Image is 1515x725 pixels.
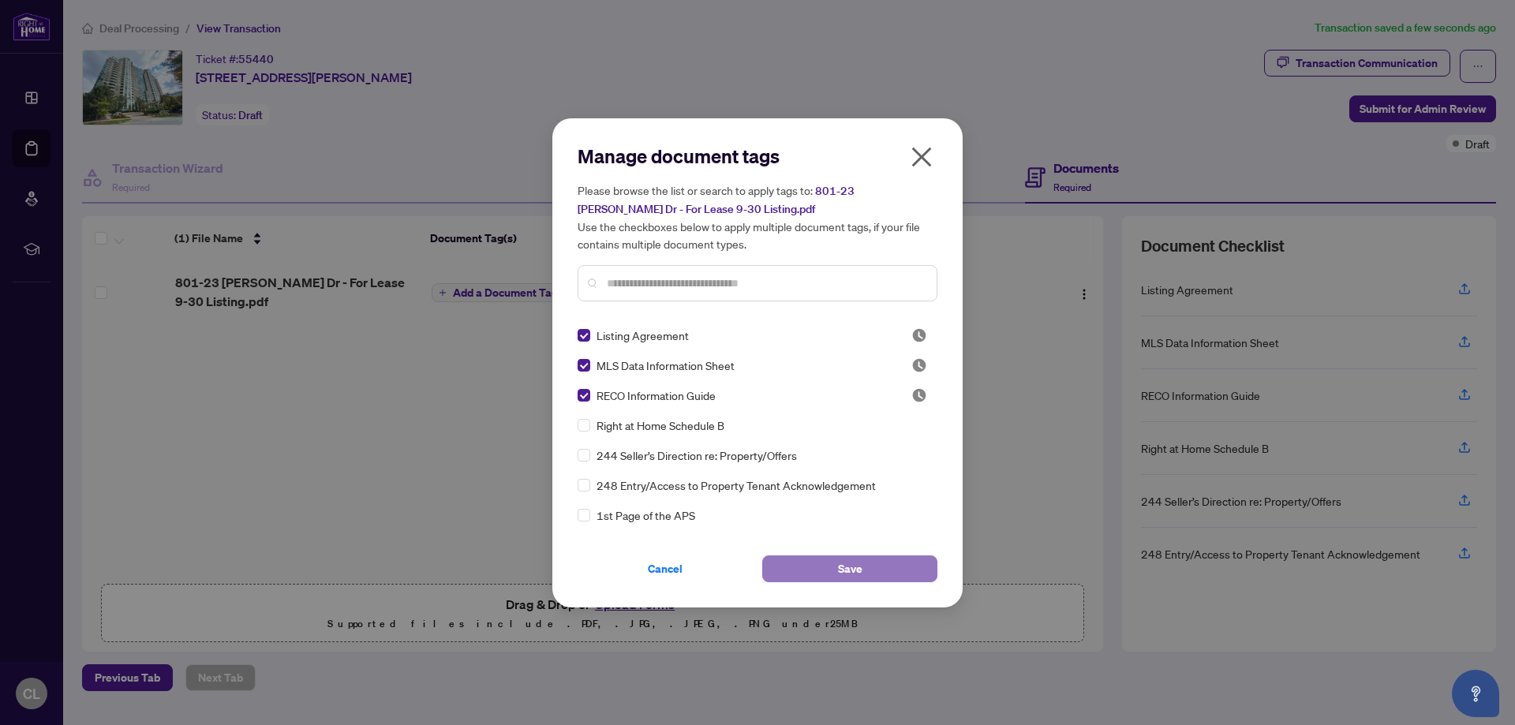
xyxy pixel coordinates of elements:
[762,555,937,582] button: Save
[597,387,716,404] span: RECO Information Guide
[597,506,695,524] span: 1st Page of the APS
[578,144,937,169] h2: Manage document tags
[909,144,934,170] span: close
[911,357,927,373] span: Pending Review
[597,327,689,344] span: Listing Agreement
[911,327,927,343] img: status
[648,556,683,581] span: Cancel
[597,357,735,374] span: MLS Data Information Sheet
[597,417,724,434] span: Right at Home Schedule B
[911,387,927,403] img: status
[838,556,862,581] span: Save
[578,555,753,582] button: Cancel
[911,357,927,373] img: status
[911,387,927,403] span: Pending Review
[597,447,797,464] span: 244 Seller’s Direction re: Property/Offers
[911,327,927,343] span: Pending Review
[578,181,937,252] h5: Please browse the list or search to apply tags to: Use the checkboxes below to apply multiple doc...
[1452,670,1499,717] button: Open asap
[578,184,855,216] span: 801-23 [PERSON_NAME] Dr - For Lease 9-30 Listing.pdf
[597,476,876,494] span: 248 Entry/Access to Property Tenant Acknowledgement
